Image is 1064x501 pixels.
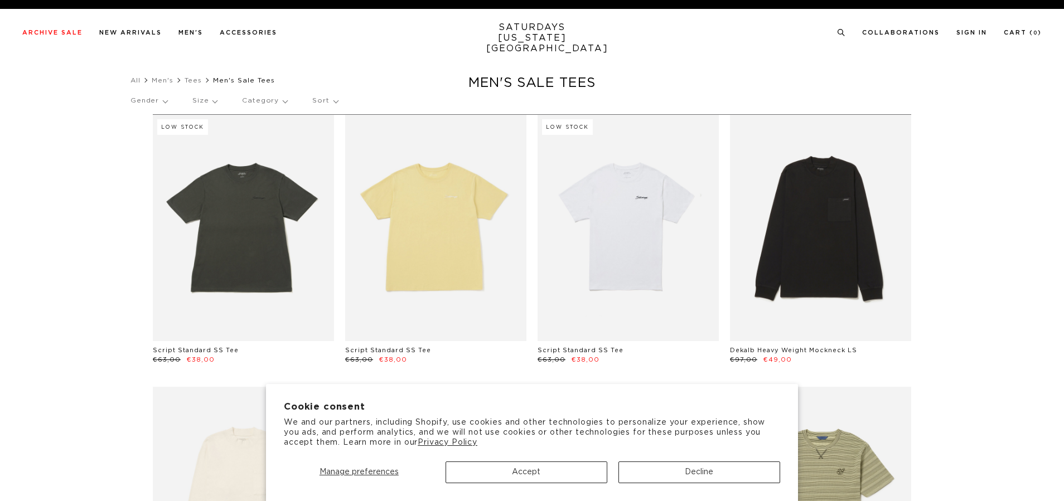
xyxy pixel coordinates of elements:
span: €38,00 [187,357,215,363]
button: Manage preferences [284,461,434,483]
a: Men's [152,77,173,84]
a: Archive Sale [22,30,83,36]
span: €38,00 [379,357,407,363]
span: €63,00 [345,357,373,363]
a: Script Standard SS Tee [345,347,431,353]
p: Sort [312,88,337,114]
a: Tees [185,77,202,84]
span: €63,00 [153,357,181,363]
a: Collaborations [862,30,940,36]
span: €97,00 [730,357,757,363]
a: Accessories [220,30,277,36]
a: Script Standard SS Tee [538,347,623,353]
a: Sign In [956,30,987,36]
p: We and our partners, including Shopify, use cookies and other technologies to personalize your ex... [284,417,780,448]
p: Size [192,88,217,114]
div: Low Stock [157,119,208,135]
small: 0 [1033,31,1038,36]
span: €38,00 [572,357,599,363]
a: Script Standard SS Tee [153,347,239,353]
a: New Arrivals [99,30,162,36]
div: Low Stock [542,119,593,135]
button: Decline [618,461,780,483]
a: All [130,77,141,84]
span: Manage preferences [320,468,399,476]
span: Men's Sale Tees [213,77,275,84]
h2: Cookie consent [284,402,780,412]
a: SATURDAYS[US_STATE][GEOGRAPHIC_DATA] [486,22,578,54]
a: Dekalb Heavy Weight Mockneck LS [730,347,857,353]
a: Privacy Policy [418,439,477,446]
p: Gender [130,88,167,114]
button: Accept [446,461,607,483]
span: €63,00 [538,357,565,363]
a: Cart (0) [1004,30,1042,36]
p: Category [242,88,287,114]
a: Men's [178,30,203,36]
span: €49,00 [763,357,792,363]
